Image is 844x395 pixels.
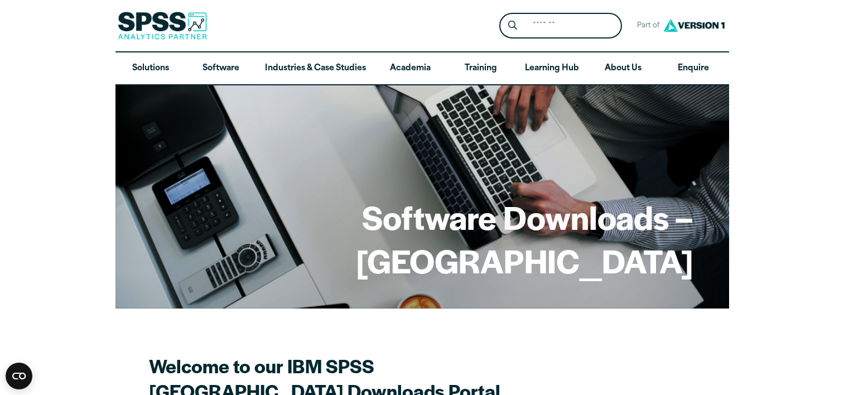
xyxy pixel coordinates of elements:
[375,52,445,85] a: Academia
[186,52,256,85] a: Software
[115,52,729,85] nav: Desktop version of site main menu
[256,52,375,85] a: Industries & Case Studies
[502,16,523,36] button: Search magnifying glass icon
[516,52,588,85] a: Learning Hub
[445,52,515,85] a: Training
[508,21,517,30] svg: Search magnifying glass icon
[658,52,729,85] a: Enquire
[631,18,660,34] span: Part of
[660,15,727,36] img: Version1 Logo
[6,363,32,389] button: Open CMP widget
[151,195,693,282] h1: Software Downloads – [GEOGRAPHIC_DATA]
[118,12,207,40] img: SPSS Analytics Partner
[588,52,658,85] a: About Us
[115,52,186,85] a: Solutions
[499,13,622,39] form: Site Header Search Form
